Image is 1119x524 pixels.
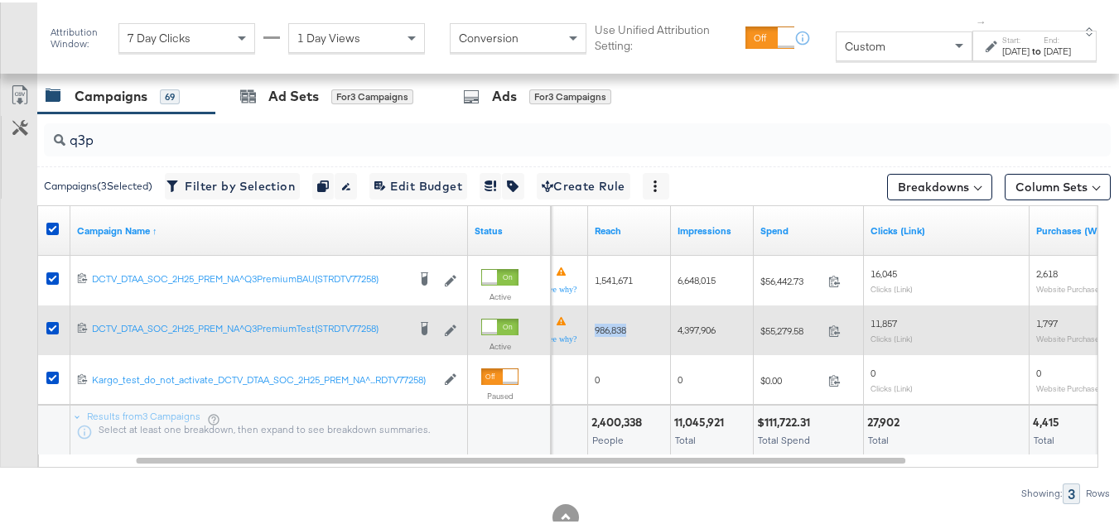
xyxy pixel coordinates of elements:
[1036,281,1103,291] sub: Website Purchases
[871,381,913,391] sub: Clicks (Link)
[165,171,300,197] button: Filter by Selection
[369,171,467,197] button: Edit Budget
[871,364,875,377] span: 0
[595,321,626,334] span: 986,838
[92,371,436,384] div: Kargo_test_do_not_activate_DCTV_DTAA_SOC_2H25_PREM_NA^...RDTV77258)
[868,431,889,444] span: Total
[1034,431,1054,444] span: Total
[1005,171,1111,198] button: Column Sets
[871,222,1023,235] a: The number of clicks on links appearing on your ad or Page that direct people to your sites off F...
[75,84,147,103] div: Campaigns
[331,87,413,102] div: for 3 Campaigns
[1030,42,1044,55] strong: to
[674,412,729,428] div: 11,045,921
[592,431,624,444] span: People
[92,320,407,336] a: DCTV_DTAA_SOC_2H25_PREM_NA^Q3PremiumTest(STRDTV77258)
[678,321,716,334] span: 4,397,906
[758,431,810,444] span: Total Spend
[1044,32,1071,43] label: End:
[867,412,904,428] div: 27,902
[1085,485,1111,497] div: Rows
[160,87,180,102] div: 69
[845,36,885,51] span: Custom
[481,339,519,349] label: Active
[974,17,990,23] span: ↑
[1036,364,1041,377] span: 0
[77,222,461,235] a: Your campaign name.
[871,315,897,327] span: 11,857
[65,115,1016,147] input: Search Campaigns by Name, ID or Objective
[92,371,436,385] a: Kargo_test_do_not_activate_DCTV_DTAA_SOC_2H25_PREM_NA^...RDTV77258)
[1036,331,1103,341] sub: Website Purchases
[481,388,519,399] label: Paused
[475,222,544,235] a: Shows the current state of your Ad Campaign.
[871,331,913,341] sub: Clicks (Link)
[529,87,611,102] div: for 3 Campaigns
[170,174,295,195] span: Filter by Selection
[591,412,647,428] div: 2,400,338
[871,265,897,277] span: 16,045
[760,322,822,334] span: $55,279.58
[44,176,152,191] div: Campaigns ( 3 Selected)
[1063,481,1080,502] div: 3
[297,28,360,43] span: 1 Day Views
[492,84,517,103] div: Ads
[757,412,815,428] div: $111,722.31
[374,174,462,195] span: Edit Budget
[1033,412,1064,428] div: 4,415
[595,222,664,235] a: The number of people your ad was served to.
[128,28,191,43] span: 7 Day Clicks
[92,270,407,283] div: DCTV_DTAA_SOC_2H25_PREM_NA^Q3PremiumBAU(STRDTV77258)
[1036,265,1058,277] span: 2,618
[760,372,822,384] span: $0.00
[1020,485,1063,497] div: Showing:
[887,171,992,198] button: Breakdowns
[92,320,407,333] div: DCTV_DTAA_SOC_2H25_PREM_NA^Q3PremiumTest(STRDTV77258)
[595,371,600,383] span: 0
[1036,381,1103,391] sub: Website Purchases
[871,281,913,291] sub: Clicks (Link)
[481,289,519,300] label: Active
[678,222,747,235] a: The number of times your ad was served. On mobile apps an ad is counted as served the first time ...
[760,272,822,285] span: $56,442.73
[1002,32,1030,43] label: Start:
[1036,315,1058,327] span: 1,797
[595,272,633,284] span: 1,541,671
[542,174,625,195] span: Create Rule
[50,24,110,47] div: Attribution Window:
[268,84,319,103] div: Ad Sets
[675,431,696,444] span: Total
[537,171,630,197] button: Create Rule
[678,272,716,284] span: 6,648,015
[760,222,857,235] a: The total amount spent to date.
[1002,42,1030,55] div: [DATE]
[459,28,519,43] span: Conversion
[1044,42,1071,55] div: [DATE]
[595,20,738,50] label: Use Unified Attribution Setting:
[678,371,682,383] span: 0
[92,270,407,286] a: DCTV_DTAA_SOC_2H25_PREM_NA^Q3PremiumBAU(STRDTV77258)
